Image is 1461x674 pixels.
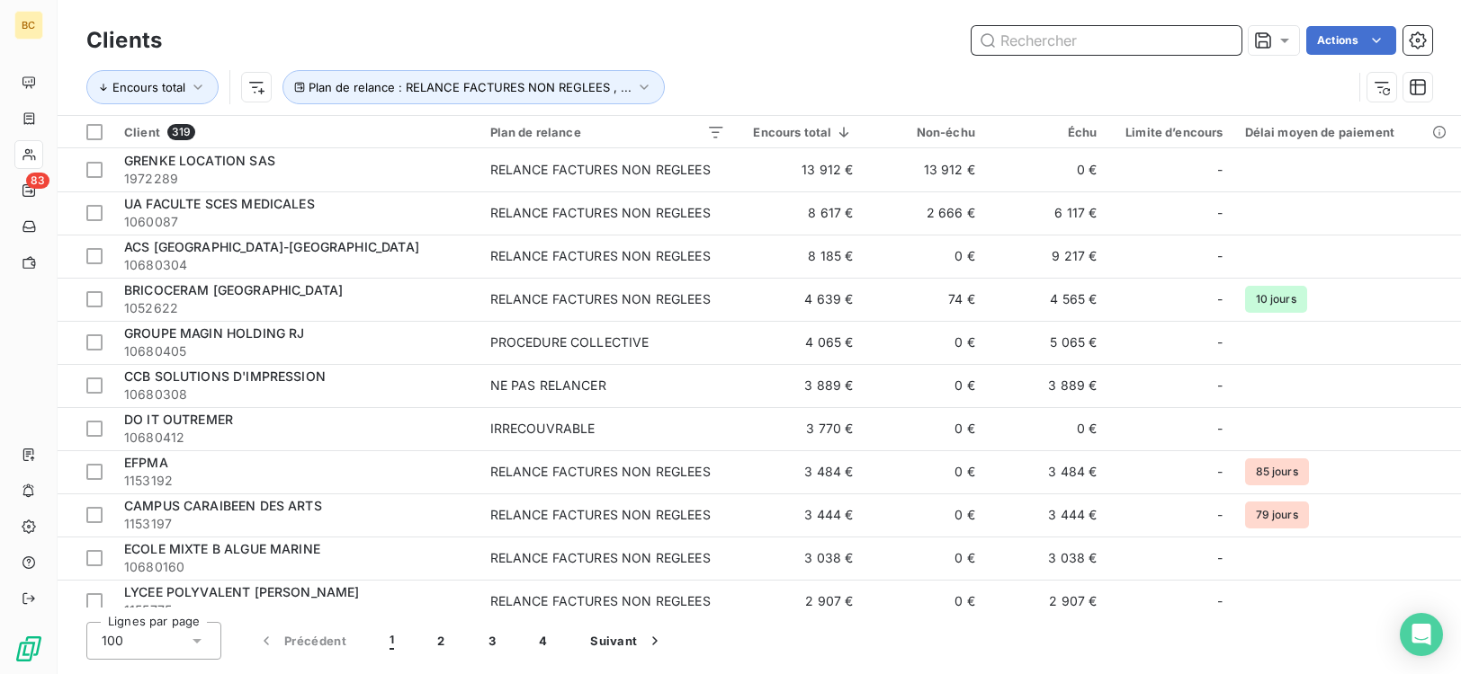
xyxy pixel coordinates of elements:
td: 74 € [864,278,986,321]
span: 10680160 [124,558,469,576]
span: Plan de relance : RELANCE FACTURES NON REGLEES , ... [309,80,632,94]
span: - [1217,592,1223,610]
div: Non-échu [874,125,975,139]
span: GRENKE LOCATION SAS [124,153,275,168]
td: 3 889 € [986,364,1108,407]
td: 0 € [986,148,1108,191]
span: - [1217,506,1223,524]
span: 319 [167,124,195,140]
div: RELANCE FACTURES NON REGLEES [490,247,711,265]
span: 10680304 [124,256,469,274]
span: - [1217,247,1223,265]
td: 0 € [864,235,986,278]
td: 0 € [864,580,986,623]
td: 3 038 € [736,537,865,580]
td: 4 565 € [986,278,1108,321]
span: Client [124,125,160,139]
td: 2 907 € [986,580,1108,623]
span: - [1217,290,1223,308]
span: 10680412 [124,429,469,447]
span: 100 [102,632,123,650]
button: Plan de relance : RELANCE FACTURES NON REGLEES , ... [282,70,665,104]
img: Logo LeanPay [14,634,43,663]
button: Actions [1306,26,1396,55]
span: - [1217,420,1223,438]
span: 10680405 [124,342,469,360]
button: 4 [517,622,569,660]
td: 13 912 € [864,148,986,191]
div: PROCEDURE COLLECTIVE [490,333,650,351]
td: 0 € [864,364,986,407]
button: Suivant [569,622,686,660]
div: Encours total [747,125,854,139]
div: NE PAS RELANCER [490,377,606,395]
td: 0 € [864,407,986,450]
span: - [1217,463,1223,481]
td: 0 € [864,493,986,537]
span: 83 [26,173,49,189]
div: Délai moyen de paiement [1245,125,1450,139]
td: 5 065 € [986,321,1108,364]
span: Encours total [112,80,185,94]
div: RELANCE FACTURES NON REGLEES [490,161,711,179]
div: RELANCE FACTURES NON REGLEES [490,506,711,524]
span: - [1217,377,1223,395]
span: - [1217,161,1223,179]
td: 13 912 € [736,148,865,191]
td: 3 444 € [986,493,1108,537]
button: 3 [467,622,517,660]
button: Encours total [86,70,219,104]
span: - [1217,333,1223,351]
span: 1155775 [124,601,469,619]
span: 1060087 [124,213,469,231]
div: BC [14,11,43,40]
div: IRRECOUVRABLE [490,420,596,438]
td: 3 889 € [736,364,865,407]
span: 1972289 [124,170,469,188]
td: 4 639 € [736,278,865,321]
span: BRICOCERAM [GEOGRAPHIC_DATA] [124,282,343,297]
td: 4 065 € [736,321,865,364]
td: 0 € [986,407,1108,450]
button: Précédent [236,622,368,660]
td: 3 484 € [736,450,865,493]
button: 1 [368,622,416,660]
td: 3 770 € [736,407,865,450]
span: 1153197 [124,515,469,533]
span: 1 [390,632,394,650]
td: 0 € [864,450,986,493]
td: 2 907 € [736,580,865,623]
div: Plan de relance [490,125,725,139]
span: ACS [GEOGRAPHIC_DATA]-[GEOGRAPHIC_DATA] [124,239,419,254]
input: Rechercher [972,26,1241,55]
h3: Clients [86,24,162,57]
span: - [1217,204,1223,222]
span: CCB SOLUTIONS D'IMPRESSION [124,368,326,384]
div: RELANCE FACTURES NON REGLEES [490,290,711,308]
div: RELANCE FACTURES NON REGLEES [490,592,711,610]
div: Open Intercom Messenger [1400,613,1443,656]
td: 2 666 € [864,191,986,235]
span: 10 jours [1245,286,1307,313]
td: 3 038 € [986,537,1108,580]
span: EFPMA [124,455,168,470]
td: 3 484 € [986,450,1108,493]
button: 2 [416,622,466,660]
span: 1052622 [124,299,469,317]
span: 85 jours [1245,458,1309,485]
div: RELANCE FACTURES NON REGLEES [490,549,711,567]
span: ECOLE MIXTE B ALGUE MARINE [124,541,320,556]
td: 3 444 € [736,493,865,537]
span: 79 jours [1245,501,1309,528]
div: Limite d’encours [1118,125,1223,139]
span: 10680308 [124,386,469,404]
div: RELANCE FACTURES NON REGLEES [490,463,711,481]
span: - [1217,549,1223,567]
div: RELANCE FACTURES NON REGLEES [490,204,711,222]
td: 8 185 € [736,235,865,278]
span: 1153192 [124,472,469,490]
td: 8 617 € [736,191,865,235]
span: LYCEE POLYVALENT [PERSON_NAME] [124,584,360,599]
td: 9 217 € [986,235,1108,278]
td: 6 117 € [986,191,1108,235]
